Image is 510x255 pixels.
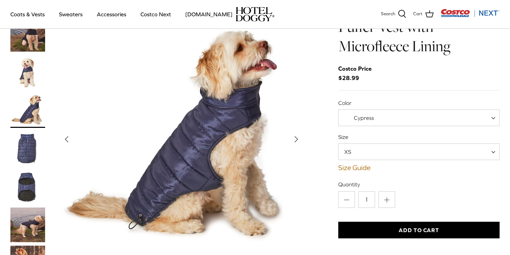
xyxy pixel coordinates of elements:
[10,131,45,166] a: Thumbnail Link
[236,7,274,21] img: hoteldoggycom
[358,191,375,208] input: Quantity
[338,133,500,141] label: Size
[91,2,133,26] a: Accessories
[413,10,423,18] span: Cart
[10,169,45,204] a: Thumbnail Link
[59,132,74,147] button: Previous
[339,148,365,156] span: XS
[10,208,45,242] a: Thumbnail Link
[338,143,500,160] span: XS
[179,2,239,26] a: [DOMAIN_NAME]
[441,9,500,17] img: Costco Next
[134,2,177,26] a: Costco Next
[10,55,45,90] a: Thumbnail Link
[441,13,500,18] a: Visit Costco Next
[236,7,274,21] a: hoteldoggy.com hoteldoggycom
[338,164,500,172] a: Size Guide
[338,222,500,238] button: Add to Cart
[338,64,379,83] span: $28.99
[381,10,395,18] span: Search
[381,10,406,19] a: Search
[10,17,45,52] a: Thumbnail Link
[289,132,304,147] button: Next
[338,181,500,188] label: Quantity
[338,17,500,56] h1: Puffer Vest with Microfleece Lining
[354,115,374,121] span: Cypress
[338,99,500,107] label: Color
[4,2,51,26] a: Coats & Vests
[338,109,500,126] span: Cypress
[413,10,434,19] a: Cart
[10,93,45,128] a: Thumbnail Link
[338,64,372,73] div: Costco Price
[53,2,89,26] a: Sweaters
[339,114,388,122] span: Cypress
